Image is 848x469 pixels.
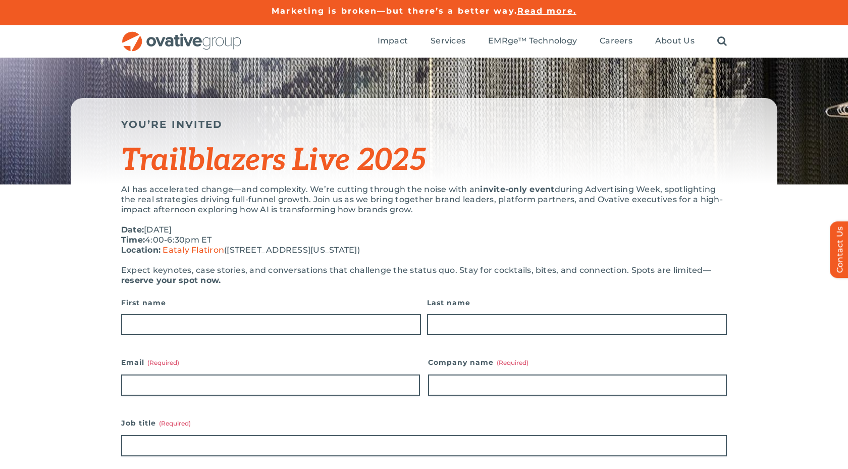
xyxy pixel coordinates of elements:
p: [DATE] 4:00-6:30pm ET ([STREET_ADDRESS][US_STATE]) [121,225,727,255]
strong: invite-only event [480,184,554,194]
label: Last name [427,296,727,310]
nav: Menu [378,25,727,58]
span: (Required) [147,359,179,366]
span: Trailblazers Live 2025 [121,143,426,179]
a: Services [431,36,465,47]
label: Job title [121,416,727,430]
h5: YOU’RE INVITED [121,118,727,130]
span: (Required) [159,419,191,427]
span: Impact [378,36,408,46]
a: OG_Full_horizontal_RGB [121,30,242,40]
a: Marketing is broken—but there’s a better way. [272,6,517,16]
a: About Us [655,36,695,47]
a: Impact [378,36,408,47]
p: AI has accelerated change—and complexity. We’re cutting through the noise with an during Advertis... [121,184,727,215]
a: EMRge™ Technology [488,36,577,47]
strong: Time: [121,235,145,245]
span: About Us [655,36,695,46]
a: Read more. [517,6,576,16]
label: Company name [428,355,727,369]
label: First name [121,296,421,310]
p: Expect keynotes, case stories, and conversations that challenge the status quo. Stay for cocktail... [121,265,727,286]
strong: Date: [121,225,144,234]
strong: Location: [121,245,161,255]
a: Careers [600,36,632,47]
span: Services [431,36,465,46]
a: Search [717,36,727,47]
a: Eataly Flatiron [163,245,224,255]
strong: reserve your spot now. [121,275,221,285]
span: Careers [600,36,632,46]
label: Email [121,355,420,369]
span: (Required) [497,359,528,366]
span: EMRge™ Technology [488,36,577,46]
